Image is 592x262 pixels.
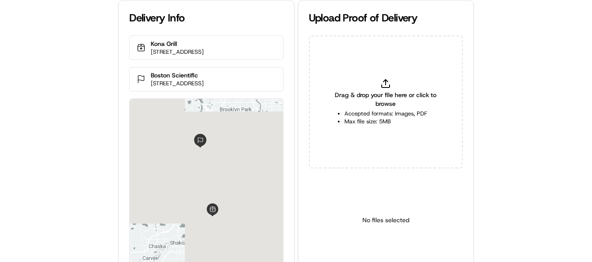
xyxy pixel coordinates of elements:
[362,216,409,224] p: No files selected
[151,71,204,80] p: Boston Scientific
[151,39,204,48] p: Kona Grill
[344,110,427,118] li: Accepted formats: Images, PDF
[309,11,463,25] div: Upload Proof of Delivery
[344,118,427,126] li: Max file size: 5MB
[151,48,204,56] p: [STREET_ADDRESS]
[129,11,283,25] div: Delivery Info
[331,91,441,108] span: Drag & drop your file here or click to browse
[151,80,204,87] p: [STREET_ADDRESS]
